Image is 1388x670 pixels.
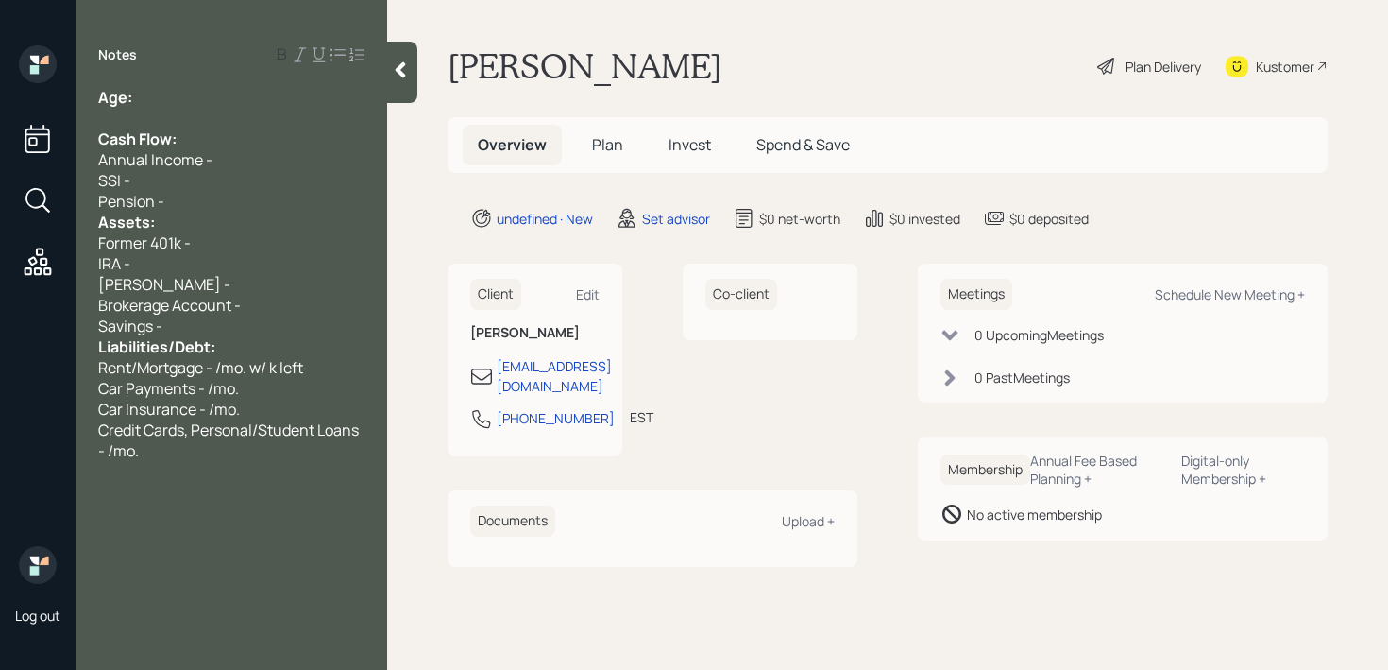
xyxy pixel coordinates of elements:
[1181,452,1305,488] div: Digital-only Membership +
[470,279,521,310] h6: Client
[940,455,1030,486] h6: Membership
[98,212,155,232] span: Assets:
[497,209,593,229] div: undefined · New
[448,45,722,87] h1: [PERSON_NAME]
[630,407,653,427] div: EST
[1155,285,1305,303] div: Schedule New Meeting +
[98,170,130,191] span: SSI -
[19,546,57,584] img: retirable_logo.png
[1256,57,1314,77] div: Kustomer
[98,295,241,316] span: Brokerage Account -
[642,209,710,229] div: Set advisor
[98,274,230,295] span: [PERSON_NAME] -
[98,45,137,64] label: Notes
[889,209,960,229] div: $0 invested
[940,279,1012,310] h6: Meetings
[782,512,835,530] div: Upload +
[497,356,612,396] div: [EMAIL_ADDRESS][DOMAIN_NAME]
[974,368,1070,387] div: 0 Past Meeting s
[1030,452,1166,488] div: Annual Fee Based Planning +
[705,279,777,310] h6: Co-client
[98,336,215,357] span: Liabilities/Debt:
[497,408,615,428] div: [PHONE_NUMBER]
[470,506,555,537] h6: Documents
[592,134,623,155] span: Plan
[98,357,303,378] span: Rent/Mortgage - /mo. w/ k left
[98,420,362,461] span: Credit Cards, Personal/Student Loans - /mo.
[98,253,130,274] span: IRA -
[756,134,850,155] span: Spend & Save
[15,607,60,625] div: Log out
[98,129,177,149] span: Cash Flow:
[759,209,840,229] div: $0 net-worth
[478,134,547,155] span: Overview
[98,399,240,420] span: Car Insurance - /mo.
[98,232,191,253] span: Former 401k -
[98,316,162,336] span: Savings -
[1126,57,1201,77] div: Plan Delivery
[669,134,711,155] span: Invest
[98,378,239,399] span: Car Payments - /mo.
[470,325,600,341] h6: [PERSON_NAME]
[98,191,164,212] span: Pension -
[974,325,1104,345] div: 0 Upcoming Meeting s
[576,285,600,303] div: Edit
[98,87,132,108] span: Age:
[1009,209,1089,229] div: $0 deposited
[98,149,212,170] span: Annual Income -
[967,505,1102,524] div: No active membership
